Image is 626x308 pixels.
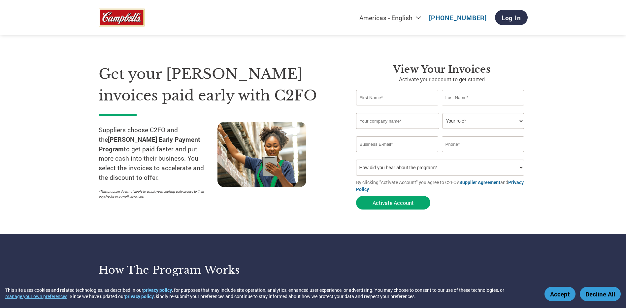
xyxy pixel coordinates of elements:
[356,179,524,192] a: Privacy Policy
[5,287,535,299] div: This site uses cookies and related technologies, as described in our , for purposes that may incl...
[442,153,524,157] div: Inavlid Phone Number
[356,130,524,134] div: Invalid company name or company name is too long
[99,63,336,106] h1: Get your [PERSON_NAME] invoices paid early with C2FO
[99,135,200,153] strong: [PERSON_NAME] Early Payment Program
[125,293,154,299] a: privacy policy
[99,9,145,27] img: Campbell’s
[442,90,524,105] input: Last Name*
[442,136,524,152] input: Phone*
[429,14,487,22] a: [PHONE_NUMBER]
[356,136,439,152] input: Invalid Email format
[459,179,500,185] a: Supplier Agreement
[217,122,306,187] img: supply chain worker
[356,63,528,75] h3: View Your Invoices
[99,125,217,182] p: Suppliers choose C2FO and the to get paid faster and put more cash into their business. You selec...
[356,75,528,83] p: Activate your account to get started
[5,293,67,299] button: manage your own preferences
[356,153,439,157] div: Inavlid Email Address
[356,179,528,193] p: By clicking "Activate Account" you agree to C2FO's and
[356,113,439,129] input: Your company name*
[143,287,172,293] a: privacy policy
[580,287,621,301] button: Decline All
[443,113,524,129] select: Title/Role
[544,287,576,301] button: Accept
[356,90,439,105] input: First Name*
[495,10,528,25] a: Log In
[356,196,430,210] button: Activate Account
[99,263,305,277] h3: How the program works
[99,189,211,199] p: *This program does not apply to employees seeking early access to their paychecks or payroll adva...
[442,106,524,110] div: Invalid last name or last name is too long
[356,106,439,110] div: Invalid first name or first name is too long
